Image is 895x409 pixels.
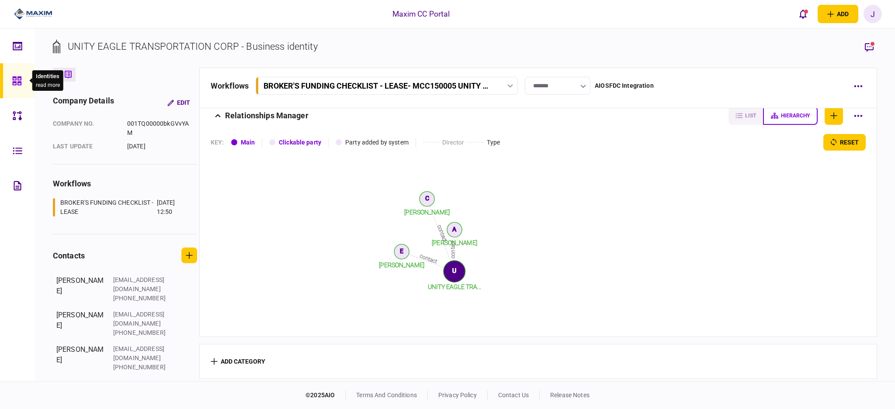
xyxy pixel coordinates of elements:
a: contact us [498,392,529,399]
div: last update [53,142,118,151]
div: company no. [53,119,118,137]
button: open adding identity options [818,5,858,23]
div: Main [241,138,255,147]
div: Type [487,138,500,147]
tspan: [PERSON_NAME] [404,209,450,216]
tspan: UNITY EAGLE TRA... [427,283,481,290]
text: contact [436,224,448,243]
button: BROKER'S FUNDING CHECKLIST - LEASE- MCC150005 UNITY EAGLE TRANSPORTATION [256,77,518,95]
text: C [425,195,429,202]
span: list [745,113,756,119]
div: Maxim CC Portal [392,8,450,20]
div: workflows [53,178,197,189]
text: A [452,226,456,233]
text: contact [419,253,438,265]
div: contacts [53,250,85,261]
div: UNITY EAGLE TRANSPORTATION CORP - Business identity [68,39,318,54]
div: [EMAIL_ADDRESS][DOMAIN_NAME] [113,310,170,328]
button: read more [36,82,60,88]
button: open notifications list [794,5,812,23]
img: client company logo [14,7,53,21]
div: BROKER'S FUNDING CHECKLIST - LEASE [60,198,155,217]
text: U [452,267,456,274]
div: AIOSFDC Integration [595,81,654,90]
div: [PHONE_NUMBER] [113,363,170,372]
div: Clickable party [279,138,321,147]
div: workflows [211,80,249,92]
div: company details [53,95,114,110]
div: KEY : [211,138,224,147]
button: J [864,5,882,23]
a: release notes [550,392,590,399]
a: BROKER'S FUNDING CHECKLIST - LEASE[DATE] 12:50 [53,198,186,217]
a: terms and conditions [356,392,417,399]
span: hierarchy [781,113,810,119]
div: [PHONE_NUMBER] [113,294,170,303]
button: add category [211,358,265,365]
text: E [400,247,403,254]
tspan: [PERSON_NAME] [379,261,424,268]
div: © 2025 AIO [305,391,346,400]
div: [EMAIL_ADDRESS][DOMAIN_NAME] [113,344,170,363]
div: Relationships Manager [225,107,309,125]
div: [DATE] 12:50 [157,198,186,217]
div: 001TQ00000bkGVvYAM [127,119,191,137]
div: [EMAIL_ADDRESS][DOMAIN_NAME] [113,275,170,294]
div: Identities [36,72,60,81]
div: [PERSON_NAME] [56,275,104,303]
div: [PHONE_NUMBER] [113,328,170,337]
div: BROKER'S FUNDING CHECKLIST - LEASE - MCC150005 UNITY EAGLE TRANSPORTATION [264,81,491,90]
tspan: [PERSON_NAME] [432,239,477,246]
a: privacy policy [438,392,477,399]
div: Party added by system [345,138,409,147]
button: hierarchy [763,107,818,125]
button: list [728,107,763,125]
div: [PERSON_NAME] [56,344,104,372]
div: [DATE] [127,142,191,151]
text: contact [450,241,456,258]
button: Edit [160,95,197,110]
div: [PERSON_NAME] [56,310,104,337]
button: reset [823,134,866,151]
